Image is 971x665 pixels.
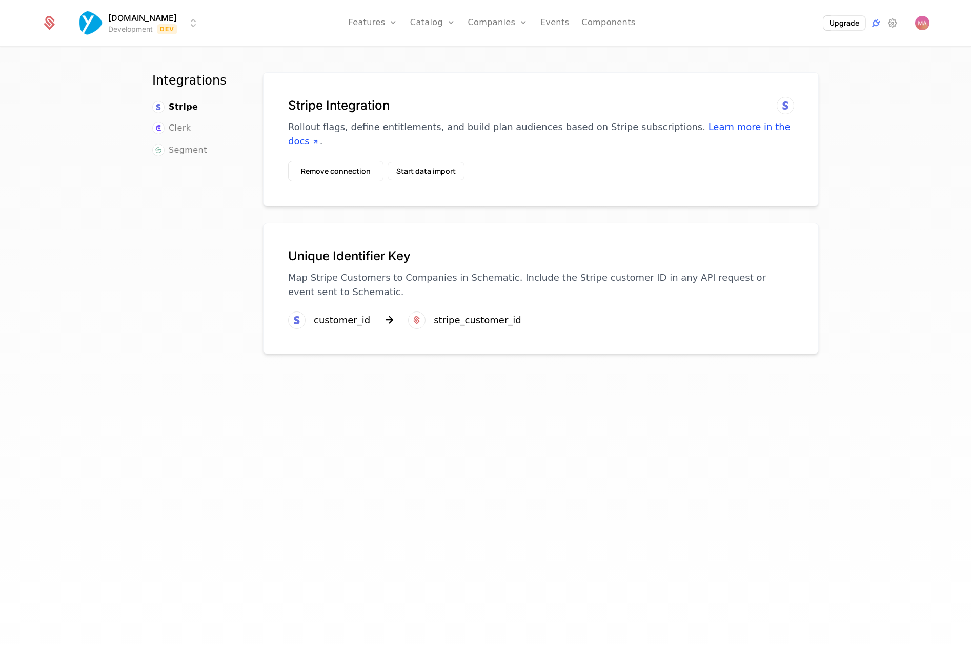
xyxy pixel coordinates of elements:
[288,120,794,149] p: Rollout flags, define entitlements, and build plan audiences based on Stripe subscriptions. .
[169,122,191,134] span: Clerk
[288,271,794,299] p: Map Stripe Customers to Companies in Schematic. Include the Stripe customer ID in any API request...
[870,17,882,29] a: Integrations
[152,72,238,89] h1: Integrations
[314,313,370,327] div: customer_id
[152,101,198,113] a: Stripe
[388,162,464,180] button: Start data import
[434,313,521,327] div: stripe_customer_id
[288,97,794,114] h1: Stripe Integration
[78,11,103,35] img: Yourzone.website
[288,161,383,181] button: Remove connection
[152,122,191,134] a: Clerk
[157,24,178,34] span: Dev
[108,12,177,24] span: [DOMAIN_NAME]
[82,12,199,34] button: Select environment
[108,24,153,34] div: Development
[152,144,207,156] a: Segment
[152,72,238,157] nav: Main
[169,144,207,156] span: Segment
[915,16,929,30] button: Open user button
[823,16,865,30] button: Upgrade
[915,16,929,30] img: Marco Accciarri
[169,101,198,113] span: Stripe
[886,17,899,29] a: Settings
[288,248,794,264] h1: Unique Identifier Key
